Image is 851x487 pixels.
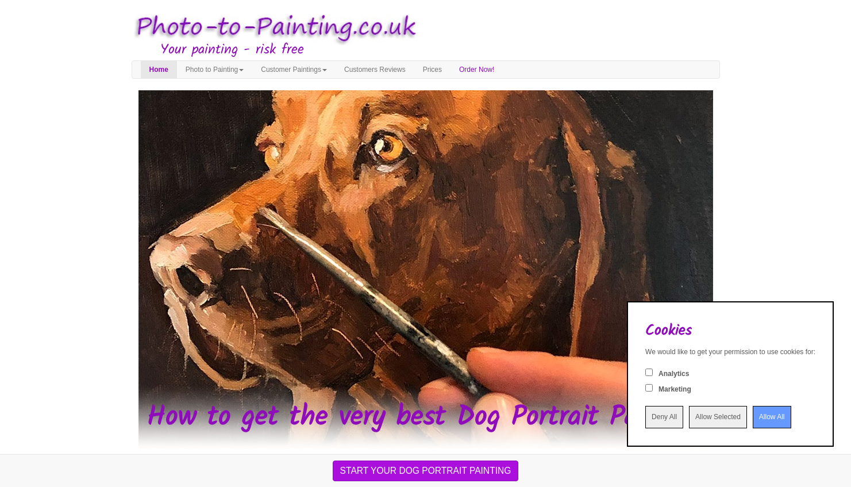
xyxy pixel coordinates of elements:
[252,61,336,78] a: Customer Paintings
[450,61,503,78] a: Order Now!
[138,90,713,448] img: Portrait painting of a dog
[414,61,450,78] a: Prices
[659,385,691,394] label: Marketing
[659,369,689,379] label: Analytics
[141,61,177,78] a: Home
[333,461,519,481] button: START YOUR DOG PORTRAIT PAINTING
[645,323,815,339] h2: Cookies
[689,406,747,428] input: Allow Selected
[132,402,720,433] h1: How to get the very best Dog Portrait Painting
[336,61,414,78] a: Customers Reviews
[645,406,683,428] input: Deny All
[160,43,720,57] h3: Your painting - risk free
[753,406,791,428] input: Allow All
[177,61,252,78] a: Photo to Painting
[645,347,815,357] div: We would like to get your permission to use cookies for:
[126,6,420,50] img: Photo to Painting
